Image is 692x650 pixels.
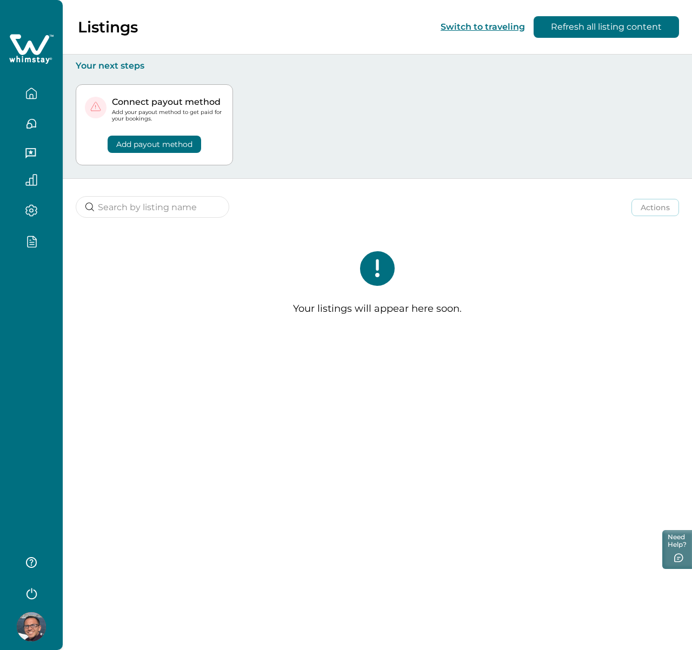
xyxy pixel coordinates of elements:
[631,199,679,216] button: Actions
[441,22,525,32] button: Switch to traveling
[17,612,46,641] img: Whimstay Host
[78,18,138,36] p: Listings
[112,109,224,122] p: Add your payout method to get paid for your bookings.
[76,196,229,218] input: Search by listing name
[112,97,224,108] p: Connect payout method
[534,16,679,38] button: Refresh all listing content
[76,61,679,71] p: Your next steps
[293,303,462,315] p: Your listings will appear here soon.
[108,136,201,153] button: Add payout method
